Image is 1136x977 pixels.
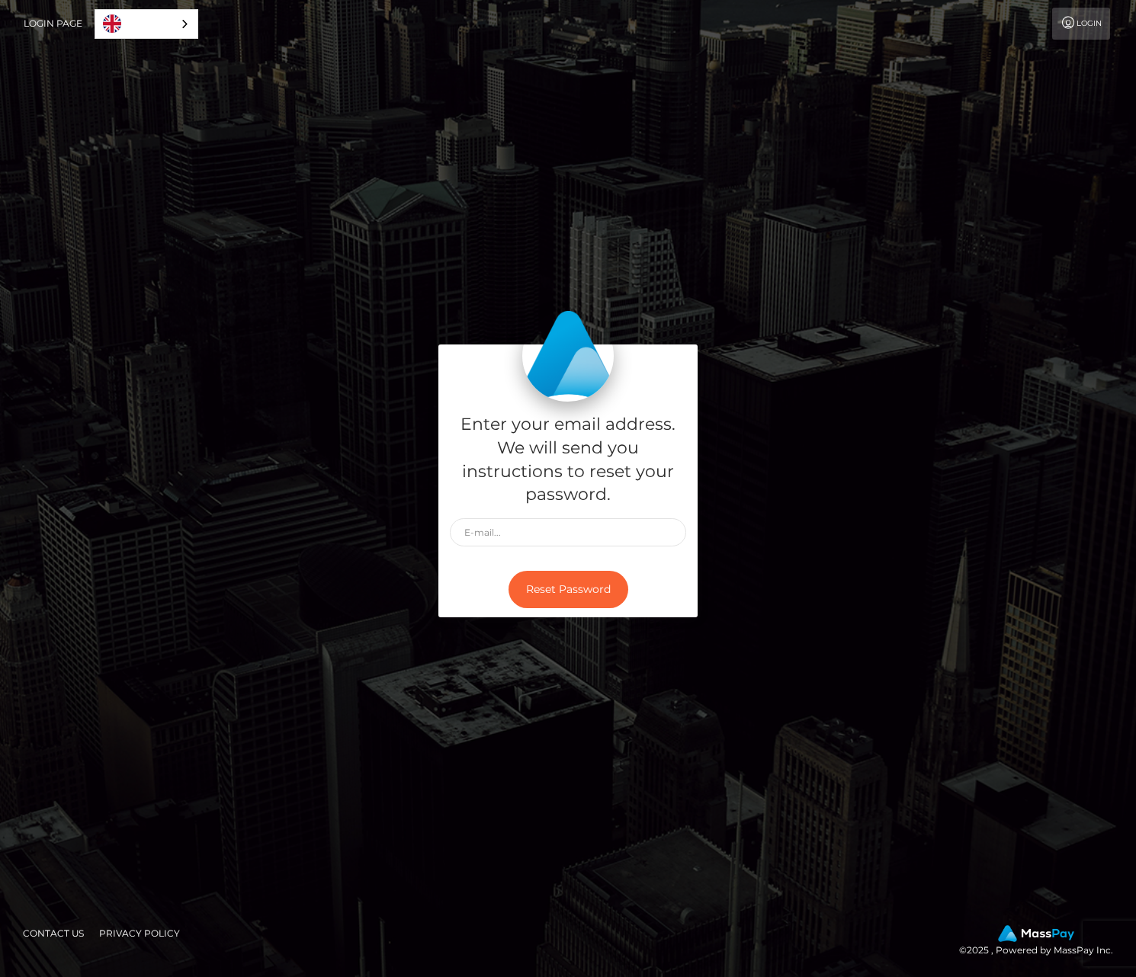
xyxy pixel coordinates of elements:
[17,921,90,945] a: Contact Us
[95,9,198,39] div: Language
[450,518,686,546] input: E-mail...
[95,10,197,38] a: English
[998,925,1074,942] img: MassPay
[509,571,628,608] button: Reset Password
[1052,8,1110,40] a: Login
[93,921,186,945] a: Privacy Policy
[959,925,1125,959] div: © 2025 , Powered by MassPay Inc.
[95,9,198,39] aside: Language selected: English
[450,413,686,507] h5: Enter your email address. We will send you instructions to reset your password.
[522,310,614,402] img: MassPay Login
[24,8,82,40] a: Login Page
